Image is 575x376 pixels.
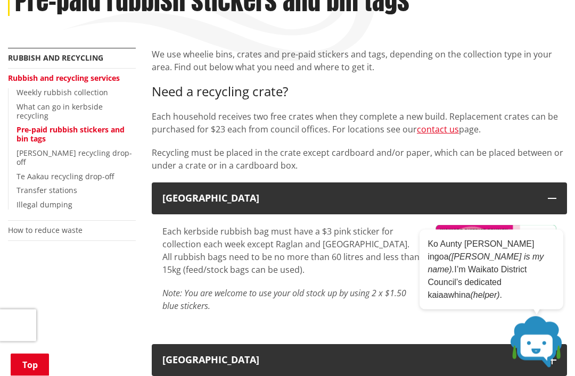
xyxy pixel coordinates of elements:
a: What can go in kerbside recycling [17,102,103,121]
em: ([PERSON_NAME] is my name). [428,252,544,274]
a: How to reduce waste [8,225,83,236]
p: Ko Aunty [PERSON_NAME] ingoa I’m Waikato District Council’s dedicated kaiaawhina . [428,238,555,302]
a: Rubbish and recycling [8,53,103,63]
a: contact us [417,124,459,136]
p: We use wheelie bins, crates and pre-paid stickers and tags, depending on the collection type in y... [152,48,567,74]
div: [GEOGRAPHIC_DATA] [162,355,537,366]
a: Top [11,354,49,376]
button: [GEOGRAPHIC_DATA] [152,183,567,215]
a: [PERSON_NAME] recycling drop-off [17,148,132,168]
p: Each household receives two free crates when they complete a new build. Replacement crates can be... [152,111,567,136]
p: Each kerbside rubbish bag must have a $3 pink sticker for collection each week except Raglan and ... [162,225,420,277]
a: Te Aakau recycling drop-off [17,172,114,182]
em: (helper) [470,290,499,299]
a: Weekly rubbish collection [17,88,108,98]
p: Recycling must be placed in the crate except cardboard and/or paper, which can be placed between ... [152,147,567,172]
a: Transfer stations [17,186,77,196]
a: Rubbish and recycling services [8,73,120,83]
div: [GEOGRAPHIC_DATA] [162,194,537,204]
a: Illegal dumping [17,200,72,210]
img: WTTD Sign Mockups (2) [436,225,556,293]
a: Pre-paid rubbish stickers and bin tags [17,125,125,144]
em: Note: You are welcome to use your old stock up by using 2 x $1.50 blue stickers. [162,288,406,312]
h3: Need a recycling crate? [152,85,567,100]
